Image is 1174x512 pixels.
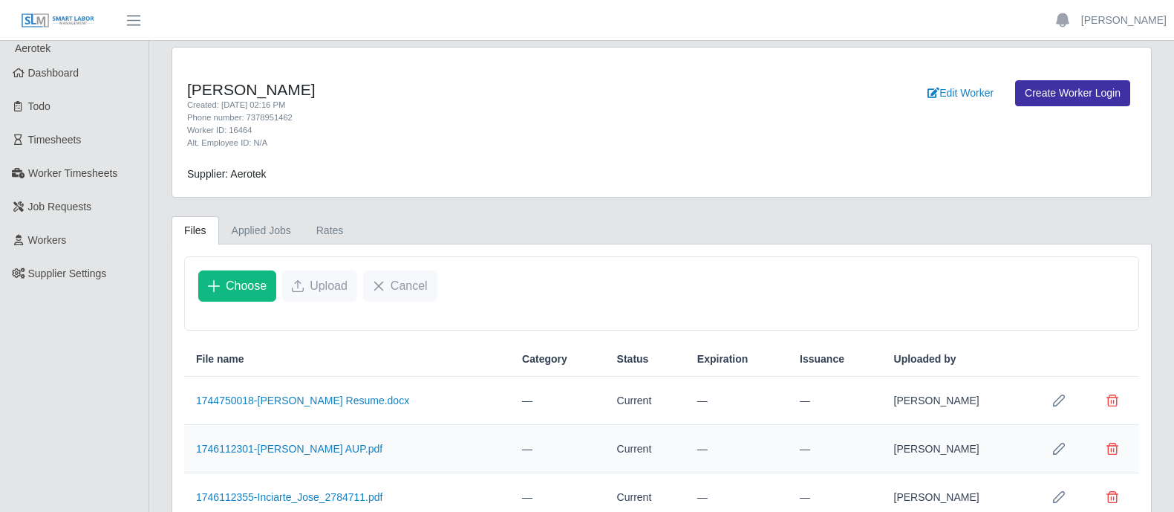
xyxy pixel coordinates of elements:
[1044,482,1074,512] button: Row Edit
[1015,80,1130,106] a: Create Worker Login
[522,351,567,367] span: Category
[788,425,881,473] td: —
[187,124,731,137] div: Worker ID: 16464
[196,443,382,455] a: 1746112301-[PERSON_NAME] AUP.pdf
[28,167,117,179] span: Worker Timesheets
[1081,13,1167,28] a: [PERSON_NAME]
[918,80,1003,106] a: Edit Worker
[187,137,731,149] div: Alt. Employee ID: N/A
[391,277,428,295] span: Cancel
[187,111,731,124] div: Phone number: 7378951462
[1098,386,1127,415] button: Delete file
[196,491,382,503] a: 1746112355-Inciarte_Jose_2784711.pdf
[617,351,649,367] span: Status
[28,234,67,246] span: Workers
[282,270,357,302] button: Upload
[28,268,107,279] span: Supplier Settings
[219,216,304,245] a: Applied Jobs
[28,201,92,213] span: Job Requests
[685,377,788,425] td: —
[605,377,685,425] td: Current
[28,134,82,146] span: Timesheets
[800,351,844,367] span: Issuance
[198,270,276,302] button: Choose
[187,168,267,180] span: Supplier: Aerotek
[226,277,267,295] span: Choose
[788,377,881,425] td: —
[1044,434,1074,464] button: Row Edit
[187,99,731,111] div: Created: [DATE] 02:16 PM
[15,42,50,54] span: Aerotek
[28,100,50,112] span: Todo
[697,351,748,367] span: Expiration
[310,277,348,295] span: Upload
[1098,434,1127,464] button: Delete file
[363,270,437,302] button: Cancel
[510,425,605,473] td: —
[685,425,788,473] td: —
[21,13,95,29] img: SLM Logo
[882,377,1032,425] td: [PERSON_NAME]
[1044,386,1074,415] button: Row Edit
[172,216,219,245] a: Files
[882,425,1032,473] td: [PERSON_NAME]
[304,216,356,245] a: Rates
[894,351,956,367] span: Uploaded by
[1098,482,1127,512] button: Delete file
[28,67,79,79] span: Dashboard
[196,351,244,367] span: File name
[510,377,605,425] td: —
[187,80,731,99] h4: [PERSON_NAME]
[196,395,409,406] a: 1744750018-[PERSON_NAME] Resume.docx
[605,425,685,473] td: Current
